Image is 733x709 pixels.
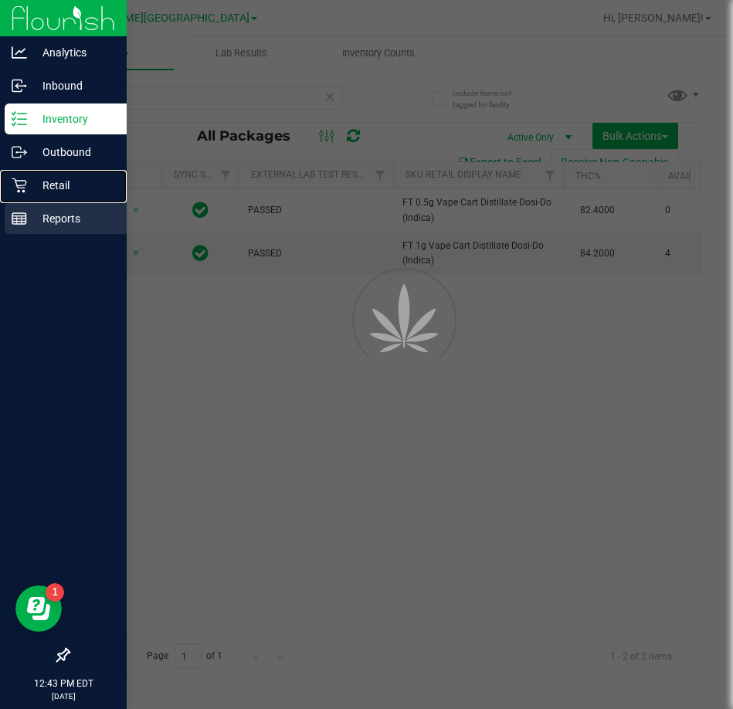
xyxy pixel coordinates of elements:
p: [DATE] [7,690,120,702]
p: Analytics [27,43,120,62]
p: Retail [27,176,120,195]
iframe: Resource center unread badge [46,583,64,602]
iframe: Resource center [15,585,62,632]
inline-svg: Retail [12,178,27,193]
inline-svg: Inventory [12,111,27,127]
p: Reports [27,209,120,228]
inline-svg: Analytics [12,45,27,60]
p: Inbound [27,76,120,95]
p: 12:43 PM EDT [7,677,120,690]
inline-svg: Reports [12,211,27,226]
p: Outbound [27,143,120,161]
inline-svg: Outbound [12,144,27,160]
inline-svg: Inbound [12,78,27,93]
p: Inventory [27,110,120,128]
